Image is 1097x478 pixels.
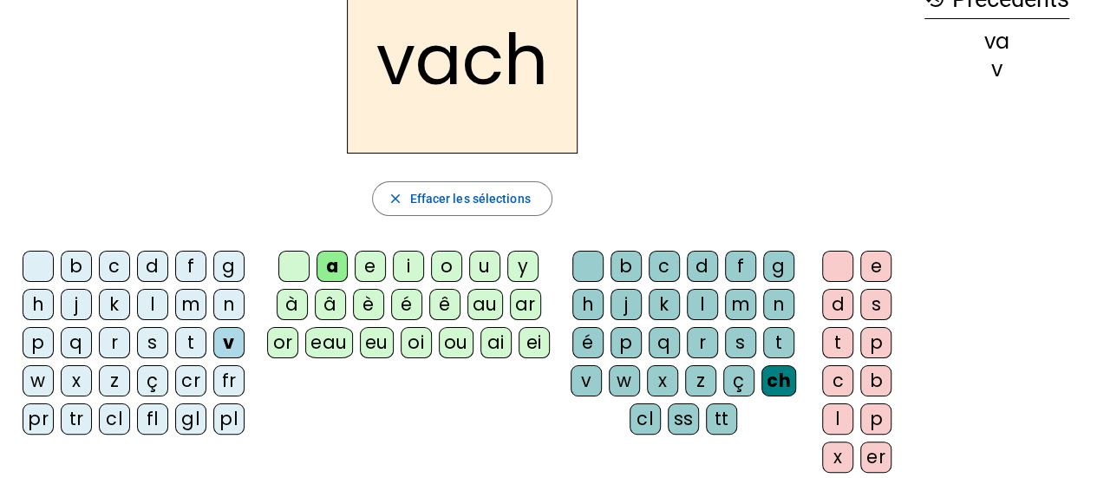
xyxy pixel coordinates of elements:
div: l [822,403,853,435]
div: ç [137,365,168,396]
div: q [649,327,680,358]
div: va [924,31,1069,52]
div: ê [429,289,460,320]
div: fl [137,403,168,435]
div: or [267,327,298,358]
div: l [687,289,718,320]
div: t [822,327,853,358]
div: s [725,327,756,358]
div: ch [761,365,796,396]
div: c [649,251,680,282]
div: v [924,59,1069,80]
div: eu [360,327,394,358]
div: e [355,251,386,282]
div: è [353,289,384,320]
div: b [61,251,92,282]
div: j [611,289,642,320]
div: c [822,365,853,396]
div: tt [706,403,737,435]
div: x [647,365,678,396]
div: g [213,251,245,282]
div: v [213,327,245,358]
div: r [99,327,130,358]
div: ss [668,403,699,435]
div: d [137,251,168,282]
div: w [609,365,640,396]
div: q [61,327,92,358]
div: ei [519,327,550,358]
mat-icon: close [387,191,402,206]
div: ç [723,365,754,396]
div: é [391,289,422,320]
button: Effacer les sélections [372,181,552,216]
div: o [431,251,462,282]
div: e [860,251,891,282]
div: r [687,327,718,358]
div: ar [510,289,541,320]
div: t [763,327,794,358]
div: k [649,289,680,320]
div: n [763,289,794,320]
div: au [467,289,503,320]
div: p [611,327,642,358]
div: d [687,251,718,282]
div: i [393,251,424,282]
div: j [61,289,92,320]
div: y [507,251,539,282]
div: pr [23,403,54,435]
div: p [860,403,891,435]
div: u [469,251,500,282]
div: â [315,289,346,320]
div: é [572,327,604,358]
div: h [23,289,54,320]
div: b [860,365,891,396]
div: oi [401,327,432,358]
div: g [763,251,794,282]
div: x [61,365,92,396]
div: f [175,251,206,282]
div: l [137,289,168,320]
div: tr [61,403,92,435]
div: à [277,289,308,320]
div: h [572,289,604,320]
div: m [725,289,756,320]
span: Effacer les sélections [409,188,530,209]
div: gl [175,403,206,435]
div: er [860,442,891,473]
div: eau [305,327,353,358]
div: t [175,327,206,358]
div: k [99,289,130,320]
div: n [213,289,245,320]
div: d [822,289,853,320]
div: cl [99,403,130,435]
div: ai [480,327,512,358]
div: s [137,327,168,358]
div: pl [213,403,245,435]
div: ou [439,327,473,358]
div: cr [175,365,206,396]
div: cl [630,403,661,435]
div: w [23,365,54,396]
div: z [99,365,130,396]
div: a [317,251,348,282]
div: v [571,365,602,396]
div: b [611,251,642,282]
div: p [860,327,891,358]
div: z [685,365,716,396]
div: p [23,327,54,358]
div: fr [213,365,245,396]
div: c [99,251,130,282]
div: x [822,442,853,473]
div: f [725,251,756,282]
div: s [860,289,891,320]
div: m [175,289,206,320]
